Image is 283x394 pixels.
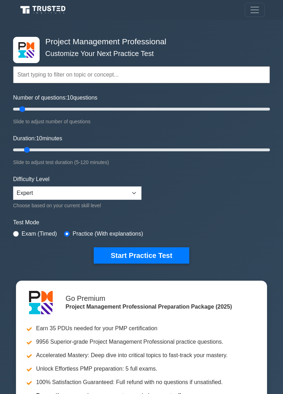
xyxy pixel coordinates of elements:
[13,158,270,167] div: Slide to adjust test duration (5-120 minutes)
[13,134,62,143] label: Duration: minutes
[73,230,143,238] label: Practice (With explanations)
[94,247,189,264] button: Start Practice Test
[22,230,57,238] label: Exam (Timed)
[42,37,235,46] h4: Project Management Professional
[13,94,97,102] label: Number of questions: questions
[13,66,270,83] input: Start typing to filter on topic or concept...
[245,3,265,17] button: Toggle navigation
[13,175,50,184] label: Difficulty Level
[36,135,42,141] span: 10
[13,201,141,210] div: Choose based on your current skill level
[13,218,270,227] label: Test Mode
[67,95,73,101] span: 10
[13,117,270,126] div: Slide to adjust number of questions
